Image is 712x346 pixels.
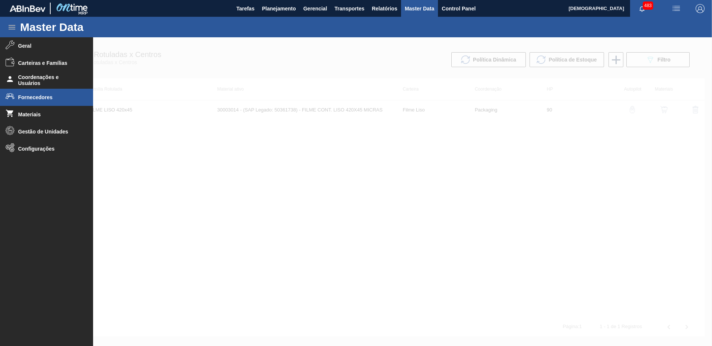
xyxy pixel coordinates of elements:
[405,4,434,13] span: Master Data
[18,60,80,66] span: Carteiras e Famílias
[18,111,80,117] span: Materiais
[303,4,327,13] span: Gerencial
[372,4,397,13] span: Relatórios
[630,3,654,14] button: Notificações
[262,4,296,13] span: Planejamento
[18,74,80,86] span: Coordenações e Usuários
[18,43,80,49] span: Geral
[18,146,80,152] span: Configurações
[643,1,653,10] span: 483
[696,4,705,13] img: Logout
[442,4,476,13] span: Control Panel
[10,5,45,12] img: TNhmsLtSVTkK8tSr43FrP2fwEKptu5GPRR3wAAAABJRU5ErkJggg==
[18,129,80,135] span: Gestão de Unidades
[672,4,681,13] img: userActions
[18,94,80,100] span: Fornecedores
[236,4,255,13] span: Tarefas
[20,23,152,31] h1: Master Data
[334,4,364,13] span: Transportes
